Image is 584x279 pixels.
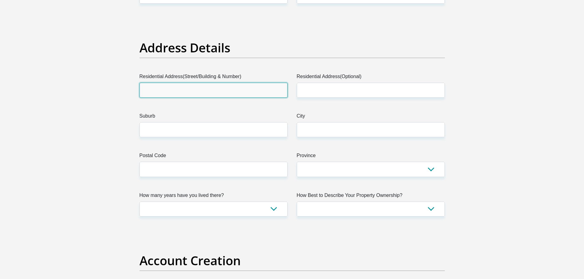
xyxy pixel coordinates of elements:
label: How Best to Describe Your Property Ownership? [297,192,445,202]
label: Postal Code [139,152,288,162]
input: Suburb [139,122,288,137]
h2: Address Details [139,40,445,55]
label: Suburb [139,112,288,122]
label: City [297,112,445,122]
select: Please select a value [139,202,288,217]
label: Residential Address(Optional) [297,73,445,83]
select: Please select a value [297,202,445,217]
input: Address line 2 (Optional) [297,83,445,98]
select: Please Select a Province [297,162,445,177]
label: Residential Address(Street/Building & Number) [139,73,288,83]
input: Valid residential address [139,83,288,98]
input: City [297,122,445,137]
input: Postal Code [139,162,288,177]
label: Province [297,152,445,162]
h2: Account Creation [139,253,445,268]
label: How many years have you lived there? [139,192,288,202]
